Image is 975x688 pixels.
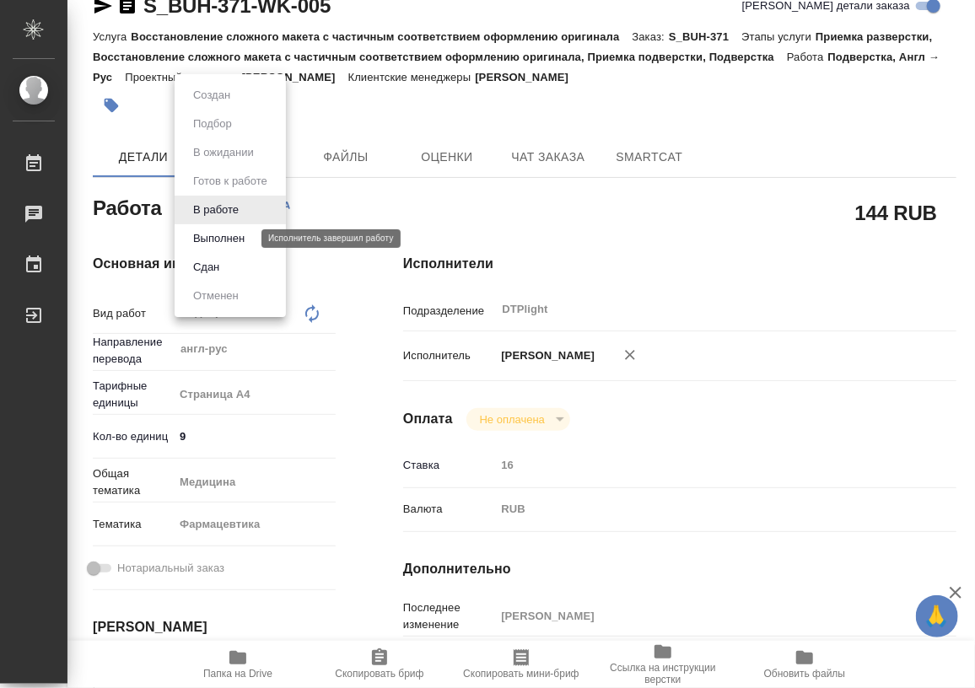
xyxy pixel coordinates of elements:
button: Выполнен [188,229,250,248]
button: Сдан [188,258,224,277]
button: В работе [188,201,244,219]
button: Создан [188,86,235,105]
button: Отменен [188,287,244,305]
button: Готов к работе [188,172,272,191]
button: В ожидании [188,143,259,162]
button: Подбор [188,115,237,133]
